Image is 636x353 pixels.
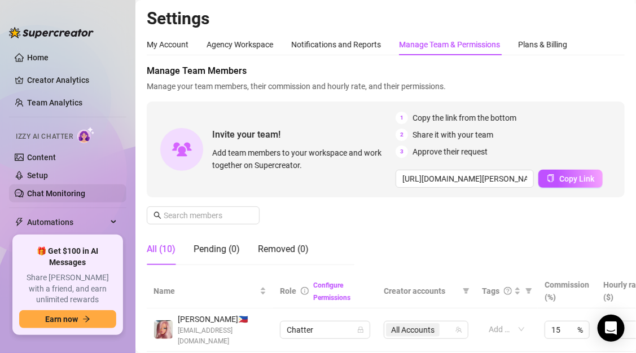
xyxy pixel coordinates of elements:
[19,310,116,328] button: Earn nowarrow-right
[559,174,594,183] span: Copy Link
[287,321,363,338] span: Chatter
[27,53,49,62] a: Home
[384,285,458,297] span: Creator accounts
[396,129,408,141] span: 2
[258,242,309,256] div: Removed (0)
[178,313,266,325] span: [PERSON_NAME] 🇵🇭
[280,286,296,295] span: Role
[19,246,116,268] span: 🎁 Get $100 in AI Messages
[357,326,364,333] span: lock
[291,38,381,51] div: Notifications and Reports
[523,283,534,299] span: filter
[538,274,596,308] th: Commission (%)
[194,242,240,256] div: Pending (0)
[147,38,188,51] div: My Account
[147,242,176,256] div: All (10)
[386,323,440,337] span: All Accounts
[212,127,396,142] span: Invite your team!
[463,288,470,294] span: filter
[27,171,48,180] a: Setup
[19,272,116,306] span: Share [PERSON_NAME] with a friend, and earn unlimited rewards
[455,326,462,333] span: team
[207,38,273,51] div: Agency Workspace
[525,288,532,294] span: filter
[518,38,567,51] div: Plans & Billing
[212,147,391,171] span: Add team members to your workspace and work together on Supercreator.
[27,189,85,198] a: Chat Monitoring
[147,64,625,78] span: Manage Team Members
[301,287,309,295] span: info-circle
[9,27,94,38] img: logo-BBDzfeDw.svg
[154,320,173,339] img: trish
[547,174,555,182] span: copy
[147,80,625,92] span: Manage your team members, their commission and hourly rate, and their permissions.
[82,315,90,323] span: arrow-right
[164,209,244,222] input: Search members
[413,129,493,141] span: Share it with your team
[153,211,161,219] span: search
[482,285,499,297] span: Tags
[147,274,273,308] th: Name
[27,213,107,231] span: Automations
[413,112,516,124] span: Copy the link from the bottom
[27,71,117,89] a: Creator Analytics
[147,8,625,29] h2: Settings
[399,38,500,51] div: Manage Team & Permissions
[538,170,603,188] button: Copy Link
[16,131,73,142] span: Izzy AI Chatter
[504,287,512,295] span: question-circle
[77,127,95,143] img: AI Chatter
[313,281,350,302] a: Configure Permissions
[391,324,435,336] span: All Accounts
[45,315,78,324] span: Earn now
[27,153,56,162] a: Content
[178,325,266,347] span: [EMAIL_ADDRESS][DOMAIN_NAME]
[15,218,24,227] span: thunderbolt
[413,145,488,158] span: Approve their request
[396,112,408,124] span: 1
[27,98,82,107] a: Team Analytics
[153,285,257,297] span: Name
[396,145,408,158] span: 3
[460,283,472,299] span: filter
[598,315,625,342] div: Open Intercom Messenger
